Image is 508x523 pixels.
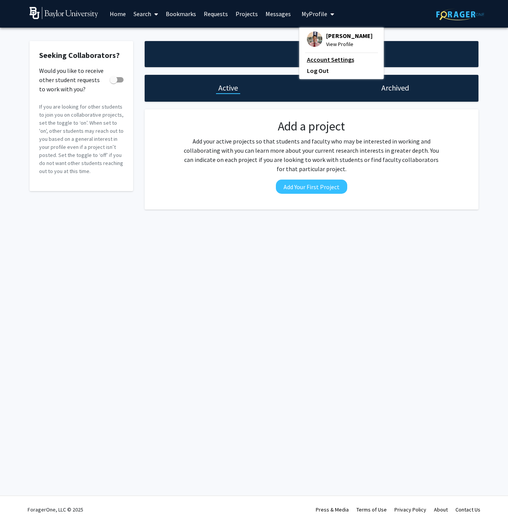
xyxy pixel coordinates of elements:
img: ForagerOne Logo [436,8,484,20]
span: [PERSON_NAME] [326,31,373,40]
h2: Seeking Collaborators? [39,51,124,60]
p: If you are looking for other students to join you on collaborative projects, set the toggle to ‘o... [39,103,124,175]
a: Terms of Use [356,506,387,513]
img: Baylor University Logo [30,7,98,19]
h1: Projects [299,49,325,59]
iframe: Chat [6,488,33,517]
h1: Archived [381,82,409,93]
a: Privacy Policy [394,506,426,513]
span: My Profile [302,10,327,18]
a: Search [130,0,162,27]
span: View Profile [326,40,373,48]
a: Press & Media [316,506,349,513]
div: ForagerOne, LLC © 2025 [28,496,83,523]
a: Requests [200,0,232,27]
a: Projects [232,0,262,27]
a: Bookmarks [162,0,200,27]
a: Log Out [307,66,376,75]
a: Account Settings [307,55,376,64]
a: About [434,506,448,513]
a: Messages [262,0,295,27]
span: Would you like to receive other student requests to work with you? [39,66,107,94]
h2: Add a project [181,119,442,134]
div: Profile Picture[PERSON_NAME]View Profile [307,31,373,48]
a: Contact Us [455,506,480,513]
a: Home [106,0,130,27]
img: Profile Picture [307,31,322,47]
h1: Active [218,82,238,93]
p: Add your active projects so that students and faculty who may be interested in working and collab... [181,137,442,173]
button: Add Your First Project [276,180,347,194]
